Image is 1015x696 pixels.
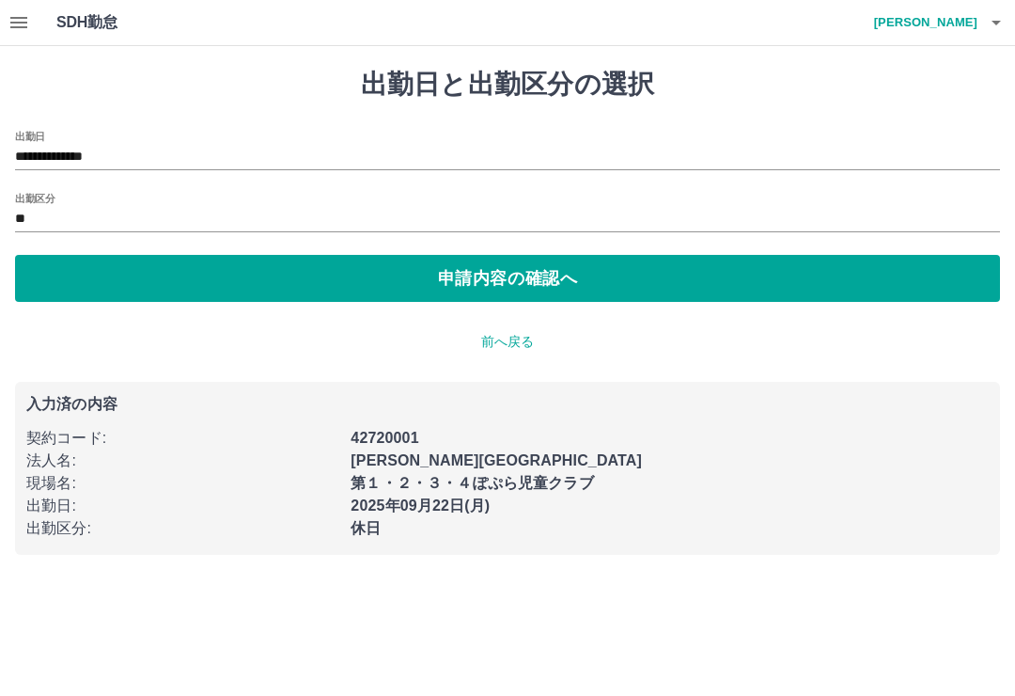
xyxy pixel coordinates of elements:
p: 現場名 : [26,472,339,495]
p: 入力済の内容 [26,397,989,412]
label: 出勤日 [15,129,45,143]
button: 申請内容の確認へ [15,255,1000,302]
p: 出勤区分 : [26,517,339,540]
b: 2025年09月22日(月) [351,498,490,514]
b: 休日 [351,520,381,536]
label: 出勤区分 [15,191,55,205]
p: 契約コード : [26,427,339,450]
p: 前へ戻る [15,332,1000,352]
h1: 出勤日と出勤区分の選択 [15,69,1000,101]
p: 出勤日 : [26,495,339,517]
b: [PERSON_NAME][GEOGRAPHIC_DATA] [351,452,642,468]
b: 42720001 [351,430,418,446]
p: 法人名 : [26,450,339,472]
b: 第１・２・３・４ぽぷら児童クラブ [351,475,593,491]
